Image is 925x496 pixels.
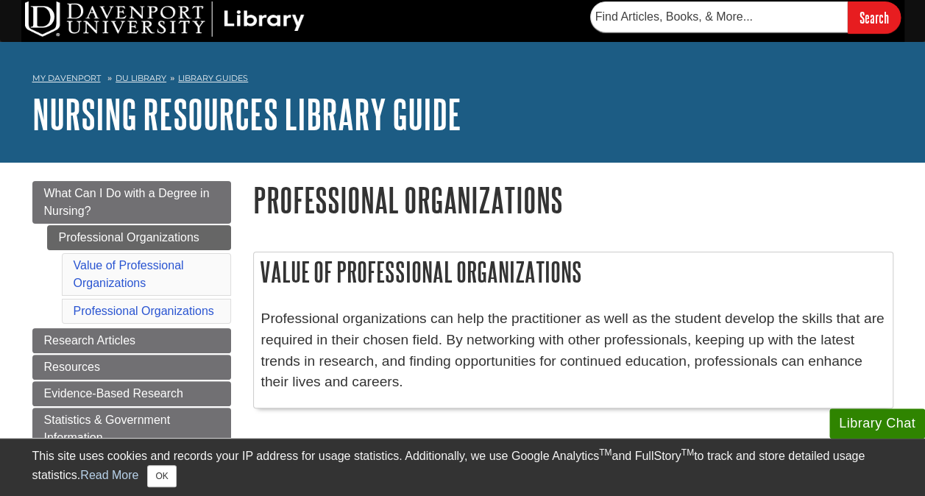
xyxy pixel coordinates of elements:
[261,308,885,393] p: Professional organizations can help the practitioner as well as the student develop the skills th...
[32,72,101,85] a: My Davenport
[599,447,612,458] sup: TM
[32,68,893,92] nav: breadcrumb
[848,1,901,33] input: Search
[44,387,183,400] span: Evidence-Based Research
[32,408,231,450] a: Statistics & Government Information
[590,1,901,33] form: Searches DU Library's articles, books, and more
[253,181,893,219] h1: Professional Organizations
[44,187,210,217] span: What Can I Do with a Degree in Nursing?
[74,259,184,289] a: Value of Professional Organizations
[44,414,171,444] span: Statistics & Government Information
[32,328,231,353] a: Research Articles
[47,225,231,250] a: Professional Organizations
[32,181,231,224] a: What Can I Do with a Degree in Nursing?
[32,91,461,137] a: Nursing Resources Library Guide
[25,1,305,37] img: DU Library
[32,447,893,487] div: This site uses cookies and records your IP address for usage statistics. Additionally, we use Goo...
[44,334,136,347] span: Research Articles
[590,1,848,32] input: Find Articles, Books, & More...
[74,305,214,317] a: Professional Organizations
[44,361,100,373] span: Resources
[116,73,166,83] a: DU Library
[147,465,176,487] button: Close
[178,73,248,83] a: Library Guides
[254,252,893,291] h2: Value of Professional Organizations
[32,355,231,380] a: Resources
[80,469,138,481] a: Read More
[829,408,925,439] button: Library Chat
[681,447,694,458] sup: TM
[32,381,231,406] a: Evidence-Based Research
